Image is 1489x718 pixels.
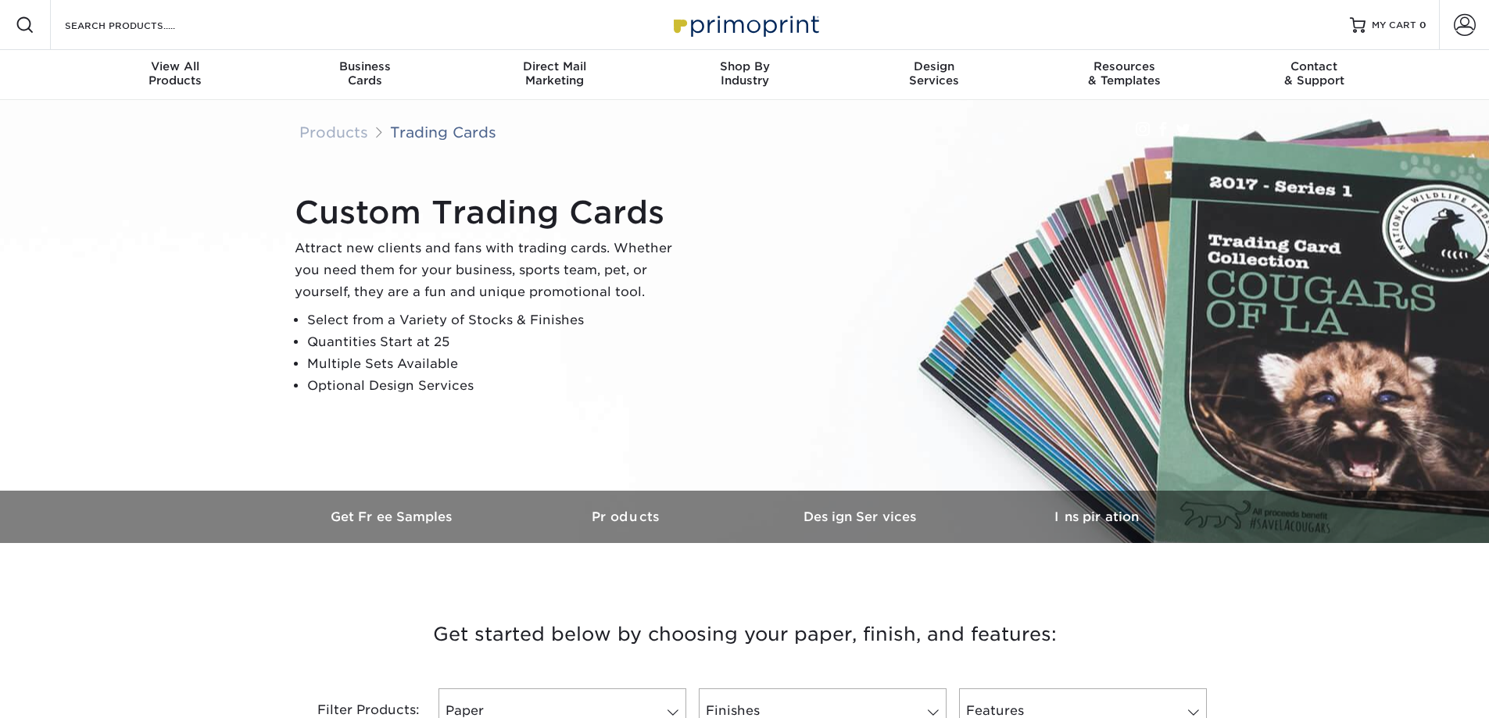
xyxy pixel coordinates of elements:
[1419,20,1426,30] span: 0
[979,491,1214,543] a: Inspiration
[650,50,839,100] a: Shop ByIndustry
[460,59,650,73] span: Direct Mail
[839,50,1029,100] a: DesignServices
[81,59,270,88] div: Products
[295,238,685,303] p: Attract new clients and fans with trading cards. Whether you need them for your business, sports ...
[839,59,1029,73] span: Design
[81,59,270,73] span: View All
[460,50,650,100] a: Direct MailMarketing
[745,491,979,543] a: Design Services
[460,59,650,88] div: Marketing
[270,50,460,100] a: BusinessCards
[1219,50,1409,100] a: Contact& Support
[839,59,1029,88] div: Services
[510,509,745,524] h3: Products
[1372,19,1416,32] span: MY CART
[745,509,979,524] h3: Design Services
[276,491,510,543] a: Get Free Samples
[270,59,460,88] div: Cards
[63,16,216,34] input: SEARCH PRODUCTS.....
[1219,59,1409,88] div: & Support
[1029,59,1219,88] div: & Templates
[510,491,745,543] a: Products
[307,353,685,375] li: Multiple Sets Available
[650,59,839,88] div: Industry
[1029,50,1219,100] a: Resources& Templates
[1029,59,1219,73] span: Resources
[270,59,460,73] span: Business
[650,59,839,73] span: Shop By
[390,123,496,141] a: Trading Cards
[667,8,823,41] img: Primoprint
[288,599,1202,670] h3: Get started below by choosing your paper, finish, and features:
[276,509,510,524] h3: Get Free Samples
[299,123,368,141] a: Products
[81,50,270,100] a: View AllProducts
[307,331,685,353] li: Quantities Start at 25
[307,375,685,397] li: Optional Design Services
[295,194,685,231] h1: Custom Trading Cards
[307,309,685,331] li: Select from a Variety of Stocks & Finishes
[979,509,1214,524] h3: Inspiration
[1219,59,1409,73] span: Contact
